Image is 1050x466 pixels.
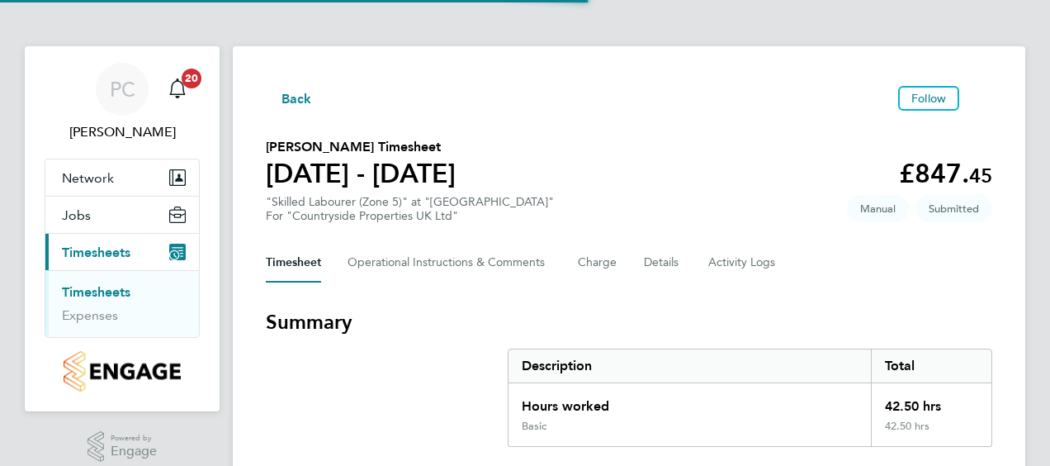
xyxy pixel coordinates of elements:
[915,195,992,222] span: This timesheet is Submitted.
[266,243,321,283] button: Timesheet
[847,195,909,222] span: This timesheet was manually created.
[871,349,991,383] div: Total
[911,91,946,106] span: Follow
[871,383,991,420] div: 42.50 hrs
[25,46,220,411] nav: Main navigation
[266,137,456,157] h2: [PERSON_NAME] Timesheet
[62,284,130,300] a: Timesheets
[508,349,871,383] div: Description
[266,195,554,223] div: "Skilled Labourer (Zone 5)" at "[GEOGRAPHIC_DATA]"
[266,209,554,223] div: For "Countryside Properties UK Ltd"
[62,170,114,186] span: Network
[708,243,778,283] button: Activity Logs
[87,431,158,463] a: Powered byEngage
[348,243,551,283] button: Operational Instructions & Comments
[111,445,157,459] span: Engage
[110,78,135,100] span: PC
[62,245,130,260] span: Timesheets
[899,158,992,189] app-decimal: £847.
[266,157,456,190] h1: [DATE] - [DATE]
[644,243,682,283] button: Details
[969,164,992,188] span: 45
[45,122,200,142] span: Paul Cronin
[45,351,200,392] a: Go to home page
[62,207,91,223] span: Jobs
[45,270,199,337] div: Timesheets
[966,94,992,102] button: Timesheets Menu
[45,234,199,270] button: Timesheets
[508,383,871,420] div: Hours worked
[45,159,199,196] button: Network
[161,63,194,116] a: 20
[281,89,312,109] span: Back
[45,63,200,142] a: PC[PERSON_NAME]
[182,69,201,88] span: 20
[522,420,546,433] div: Basic
[111,431,157,445] span: Powered by
[45,197,199,233] button: Jobs
[578,243,617,283] button: Charge
[266,88,312,108] button: Back
[64,351,180,392] img: countryside-properties-logo-retina.png
[871,420,991,446] div: 42.50 hrs
[508,349,992,447] div: Summary
[266,309,992,335] h3: Summary
[898,86,959,111] button: Follow
[62,307,118,323] a: Expenses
